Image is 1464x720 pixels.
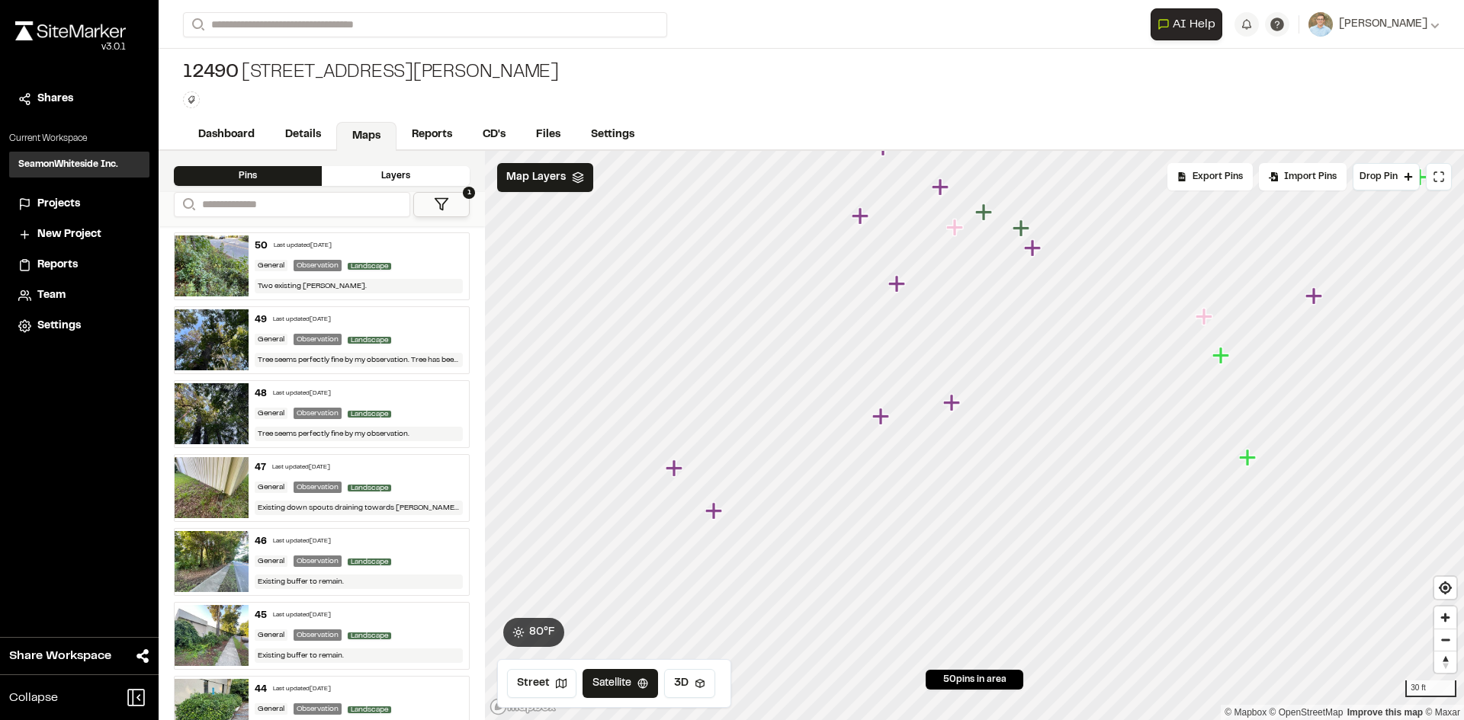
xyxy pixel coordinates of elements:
button: 3D [664,669,715,698]
div: Map marker [888,274,908,294]
img: file [175,531,249,592]
a: Reports [18,257,140,274]
a: Settings [576,120,650,149]
span: Projects [37,196,80,213]
span: 50 pins in area [943,673,1006,686]
div: No pins available to export [1167,163,1253,190]
div: Map marker [872,407,892,427]
a: Map feedback [1347,707,1423,718]
div: General [255,555,287,567]
div: Observation [294,260,342,271]
a: OpenStreetMap [1270,707,1344,718]
div: Observation [294,334,342,345]
span: Landscape [348,485,391,491]
div: Observation [294,703,342,715]
div: Map marker [852,206,872,226]
div: Last updated [DATE] [272,463,330,472]
span: Drop Pin [1360,170,1398,184]
span: Shares [37,91,73,107]
a: Dashboard [183,120,270,149]
img: file [175,235,249,296]
div: Tree seems perfectly fine by my observation. Tree has been cut. [255,353,464,367]
span: Collapse [9,689,58,707]
div: Map marker [666,459,685,478]
button: Open AI Assistant [1151,8,1222,40]
button: Satellite [583,669,658,698]
div: Two existing [PERSON_NAME]. [255,279,464,293]
span: Landscape [348,706,391,713]
div: Last updated [DATE] [273,537,331,546]
span: Share Workspace [9,647,111,665]
div: Last updated [DATE] [273,685,331,694]
button: Street [507,669,576,698]
div: Existing buffer to remain. [255,648,464,663]
span: Export Pins [1193,170,1243,184]
a: CD's [467,120,521,149]
button: Search [174,192,201,217]
img: file [175,383,249,444]
div: Map marker [1013,219,1032,238]
div: 48 [255,387,267,401]
span: New Project [37,226,101,243]
a: Maps [336,122,396,151]
span: 1 [463,187,475,199]
div: Observation [294,482,342,493]
div: General [255,703,287,715]
a: Settings [18,318,140,334]
div: Existing buffer to remain. [255,574,464,589]
span: Team [37,287,66,304]
div: 49 [255,313,267,327]
div: 45 [255,609,267,622]
button: Zoom in [1434,606,1456,629]
button: 80°F [503,618,564,647]
span: Zoom out [1434,629,1456,651]
img: file [175,309,249,370]
div: 30 ft [1405,680,1456,697]
a: Details [270,120,336,149]
div: Map marker [875,138,894,158]
div: 46 [255,535,267,549]
img: User [1308,12,1333,37]
span: Landscape [348,263,391,270]
div: Open AI Assistant [1151,8,1228,40]
span: Reports [37,257,78,274]
img: rebrand.png [15,21,126,40]
canvas: Map [485,151,1464,720]
button: Drop Pin [1353,163,1420,190]
div: Map marker [975,203,995,222]
div: Last updated [DATE] [273,315,331,325]
div: General [255,260,287,271]
span: Landscape [348,411,391,418]
a: Files [521,120,576,149]
div: Map marker [705,501,725,521]
img: file [175,457,249,518]
div: 50 [255,239,268,253]
button: Zoom out [1434,629,1456,651]
span: Find my location [1434,577,1456,599]
div: Map marker [1239,448,1259,468]
div: Observation [294,555,342,567]
div: Tree seems perfectly fine by my observation. [255,427,464,441]
div: General [255,334,287,345]
div: Map marker [932,178,952,197]
div: Map marker [1305,286,1325,306]
div: General [255,482,287,493]
div: Map marker [1212,346,1232,366]
div: Map marker [1196,307,1215,327]
a: Projects [18,196,140,213]
div: General [255,629,287,641]
div: General [255,408,287,419]
div: Import Pins into your project [1259,163,1347,190]
span: AI Help [1173,15,1215,34]
div: Observation [294,408,342,419]
div: 44 [255,683,267,696]
div: Existing down spouts draining towards [PERSON_NAME][GEOGRAPHIC_DATA]. [255,501,464,515]
span: Map Layers [506,169,566,186]
button: Edit Tags [183,91,200,108]
span: [PERSON_NAME] [1339,16,1427,33]
span: Import Pins [1284,170,1337,184]
span: Landscape [348,337,391,344]
img: file [175,605,249,666]
div: Observation [294,629,342,641]
span: Reset bearing to north [1434,651,1456,673]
